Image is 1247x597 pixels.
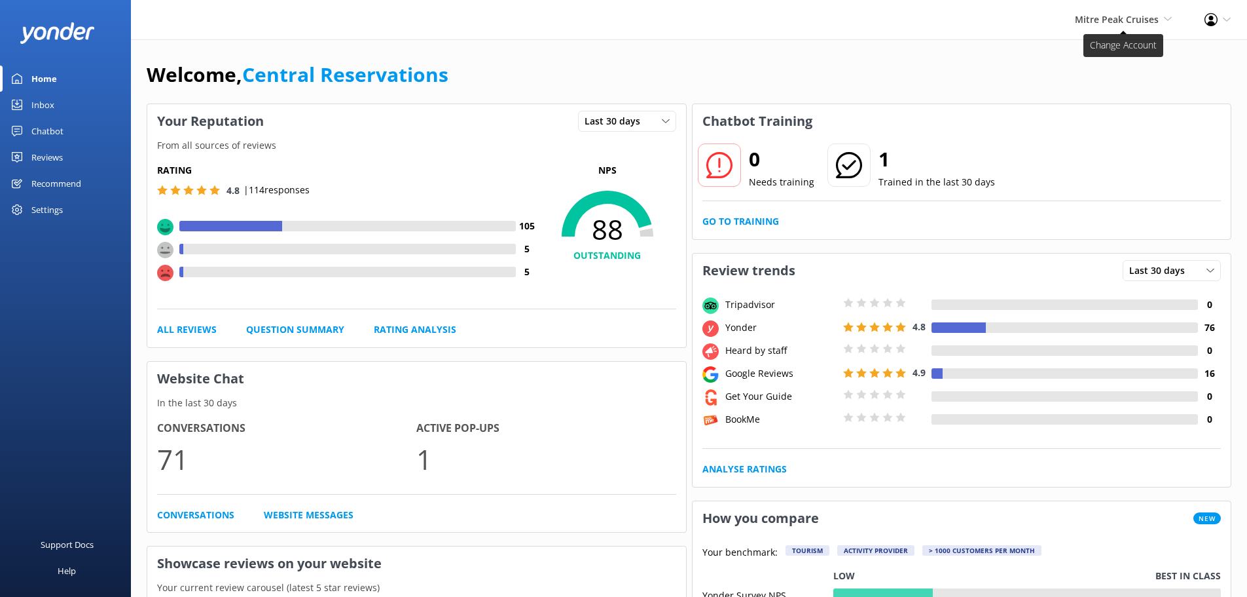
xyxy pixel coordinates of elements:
[242,61,448,88] a: Central Reservations
[539,163,676,178] p: NPS
[693,501,829,535] h3: How you compare
[31,170,81,197] div: Recommend
[31,197,63,223] div: Settings
[1198,366,1221,381] h4: 16
[416,420,676,437] h4: Active Pop-ups
[147,59,448,90] h1: Welcome,
[749,175,814,189] p: Needs training
[1198,412,1221,427] h4: 0
[1129,263,1193,278] span: Last 30 days
[416,437,676,481] p: 1
[157,420,416,437] h4: Conversations
[722,320,840,335] div: Yonder
[913,366,926,379] span: 4.9
[722,389,840,404] div: Get Your Guide
[31,92,54,118] div: Inbox
[922,545,1041,556] div: > 1000 customers per month
[516,242,539,256] h4: 5
[702,545,778,561] p: Your benchmark:
[722,412,840,427] div: BookMe
[702,462,787,476] a: Analyse Ratings
[693,254,805,288] h3: Review trends
[722,343,840,358] div: Heard by staff
[1193,512,1221,524] span: New
[147,396,686,410] p: In the last 30 days
[722,298,840,312] div: Tripadvisor
[147,104,274,138] h3: Your Reputation
[702,214,779,229] a: Go to Training
[585,114,648,128] span: Last 30 days
[516,265,539,279] h4: 5
[1198,298,1221,312] h4: 0
[516,219,539,233] h4: 105
[31,144,63,170] div: Reviews
[264,508,353,522] a: Website Messages
[58,558,76,584] div: Help
[878,175,995,189] p: Trained in the last 30 days
[722,366,840,381] div: Google Reviews
[147,581,686,595] p: Your current review carousel (latest 5 star reviews)
[246,322,344,337] a: Question Summary
[1198,343,1221,358] h4: 0
[31,118,63,144] div: Chatbot
[786,545,829,556] div: Tourism
[833,569,855,583] p: Low
[147,138,686,153] p: From all sources of reviews
[913,320,926,333] span: 4.8
[244,183,310,197] p: | 114 responses
[31,66,57,92] div: Home
[1198,389,1221,404] h4: 0
[374,322,456,337] a: Rating Analysis
[837,545,914,556] div: Activity Provider
[147,547,686,581] h3: Showcase reviews on your website
[157,508,234,522] a: Conversations
[539,213,676,246] span: 88
[157,163,539,178] h5: Rating
[539,248,676,263] h4: OUTSTANDING
[693,104,822,138] h3: Chatbot Training
[1155,569,1221,583] p: Best in class
[20,22,95,44] img: yonder-white-logo.png
[749,144,814,175] h2: 0
[157,437,416,481] p: 71
[147,362,686,396] h3: Website Chat
[226,184,240,197] span: 4.8
[157,322,217,337] a: All Reviews
[1075,13,1159,26] span: Mitre Peak Cruises
[1198,320,1221,335] h4: 76
[878,144,995,175] h2: 1
[41,531,94,558] div: Support Docs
